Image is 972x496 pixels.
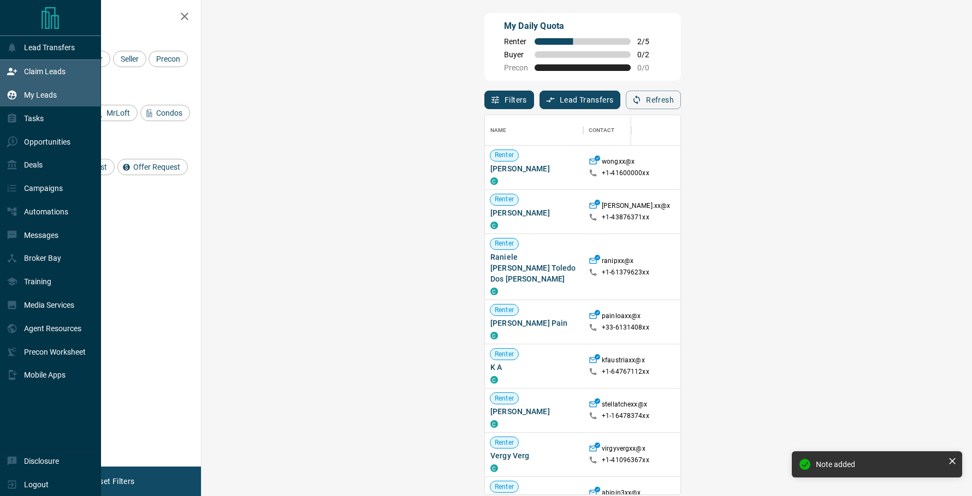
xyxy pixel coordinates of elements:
[602,256,633,268] p: ranipxx@x
[490,177,498,185] div: condos.ca
[490,438,518,447] span: Renter
[83,472,141,491] button: Reset Filters
[602,367,649,377] p: +1- 64767112xx
[140,105,190,121] div: Condos
[602,157,635,169] p: wongxx@x
[490,464,498,472] div: condos.ca
[490,362,578,373] span: K A
[35,11,190,24] h2: Filters
[602,411,649,421] p: +1- 16478374xx
[490,239,518,248] span: Renter
[129,163,184,171] span: Offer Request
[490,163,578,174] span: [PERSON_NAME]
[490,306,518,315] span: Renter
[490,151,518,160] span: Renter
[485,115,583,146] div: Name
[602,400,647,411] p: stellatchexx@x
[637,63,661,72] span: 0 / 0
[626,91,681,109] button: Refresh
[490,332,498,339] div: condos.ca
[504,37,528,46] span: Renter
[490,450,578,461] span: Vergy Verg
[490,394,518,403] span: Renter
[583,115,671,146] div: Contact
[602,444,645,456] p: virgyvergxx@x
[152,55,184,63] span: Precon
[602,268,649,277] p: +1- 61379623xx
[490,420,498,428] div: condos.ca
[504,50,528,59] span: Buyer
[602,356,645,367] p: kfaustriaxx@x
[484,91,534,109] button: Filters
[589,115,614,146] div: Contact
[490,115,507,146] div: Name
[117,55,143,63] span: Seller
[602,213,649,222] p: +1- 43876371xx
[91,105,138,121] div: MrLoft
[504,63,528,72] span: Precon
[490,376,498,384] div: condos.ca
[490,406,578,417] span: [PERSON_NAME]
[490,222,498,229] div: condos.ca
[490,207,578,218] span: [PERSON_NAME]
[602,456,649,465] p: +1- 41096367xx
[149,51,188,67] div: Precon
[602,169,649,178] p: +1- 41600000xx
[490,252,578,284] span: Raniele [PERSON_NAME] Toledo Dos [PERSON_NAME]
[490,482,518,492] span: Renter
[103,109,134,117] span: MrLoft
[113,51,146,67] div: Seller
[637,37,661,46] span: 2 / 5
[504,20,661,33] p: My Daily Quota
[152,109,186,117] span: Condos
[117,159,188,175] div: Offer Request
[490,318,578,328] span: [PERSON_NAME] Pain
[490,350,518,359] span: Renter
[602,201,670,213] p: [PERSON_NAME].xx@x
[540,91,621,109] button: Lead Transfers
[637,50,661,59] span: 0 / 2
[602,312,641,323] p: painloaxx@x
[816,460,944,469] div: Note added
[602,323,649,332] p: +33- 6131408xx
[490,195,518,204] span: Renter
[490,288,498,295] div: condos.ca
